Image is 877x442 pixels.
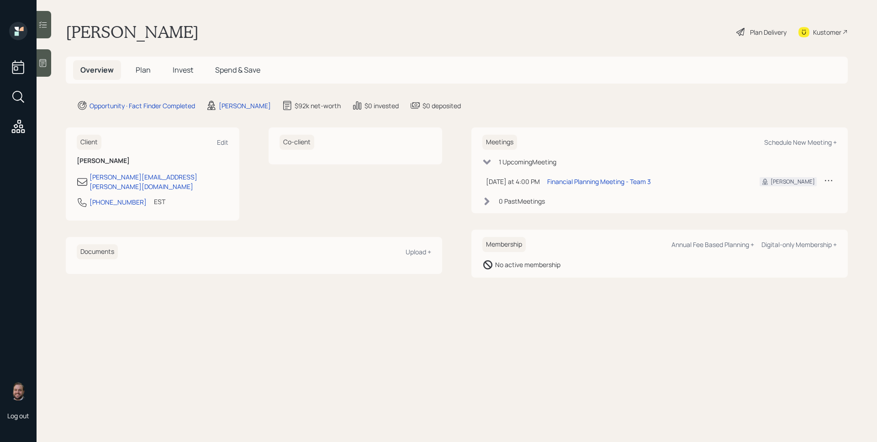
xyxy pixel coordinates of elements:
[295,101,341,110] div: $92k net-worth
[219,101,271,110] div: [PERSON_NAME]
[9,382,27,400] img: james-distasi-headshot.png
[77,157,228,165] h6: [PERSON_NAME]
[771,178,815,186] div: [PERSON_NAME]
[90,101,195,110] div: Opportunity · Fact Finder Completed
[499,157,556,167] div: 1 Upcoming Meeting
[813,27,841,37] div: Kustomer
[7,411,29,420] div: Log out
[495,260,560,269] div: No active membership
[764,138,837,147] div: Schedule New Meeting +
[136,65,151,75] span: Plan
[77,135,101,150] h6: Client
[66,22,199,42] h1: [PERSON_NAME]
[365,101,399,110] div: $0 invested
[499,196,545,206] div: 0 Past Meeting s
[671,240,754,249] div: Annual Fee Based Planning +
[77,244,118,259] h6: Documents
[761,240,837,249] div: Digital-only Membership +
[486,177,540,186] div: [DATE] at 4:00 PM
[547,177,651,186] div: Financial Planning Meeting - Team 3
[482,237,526,252] h6: Membership
[215,65,260,75] span: Spend & Save
[406,247,431,256] div: Upload +
[750,27,787,37] div: Plan Delivery
[482,135,517,150] h6: Meetings
[90,172,228,191] div: [PERSON_NAME][EMAIL_ADDRESS][PERSON_NAME][DOMAIN_NAME]
[423,101,461,110] div: $0 deposited
[154,197,165,206] div: EST
[217,138,228,147] div: Edit
[173,65,193,75] span: Invest
[80,65,114,75] span: Overview
[280,135,314,150] h6: Co-client
[90,197,147,207] div: [PHONE_NUMBER]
